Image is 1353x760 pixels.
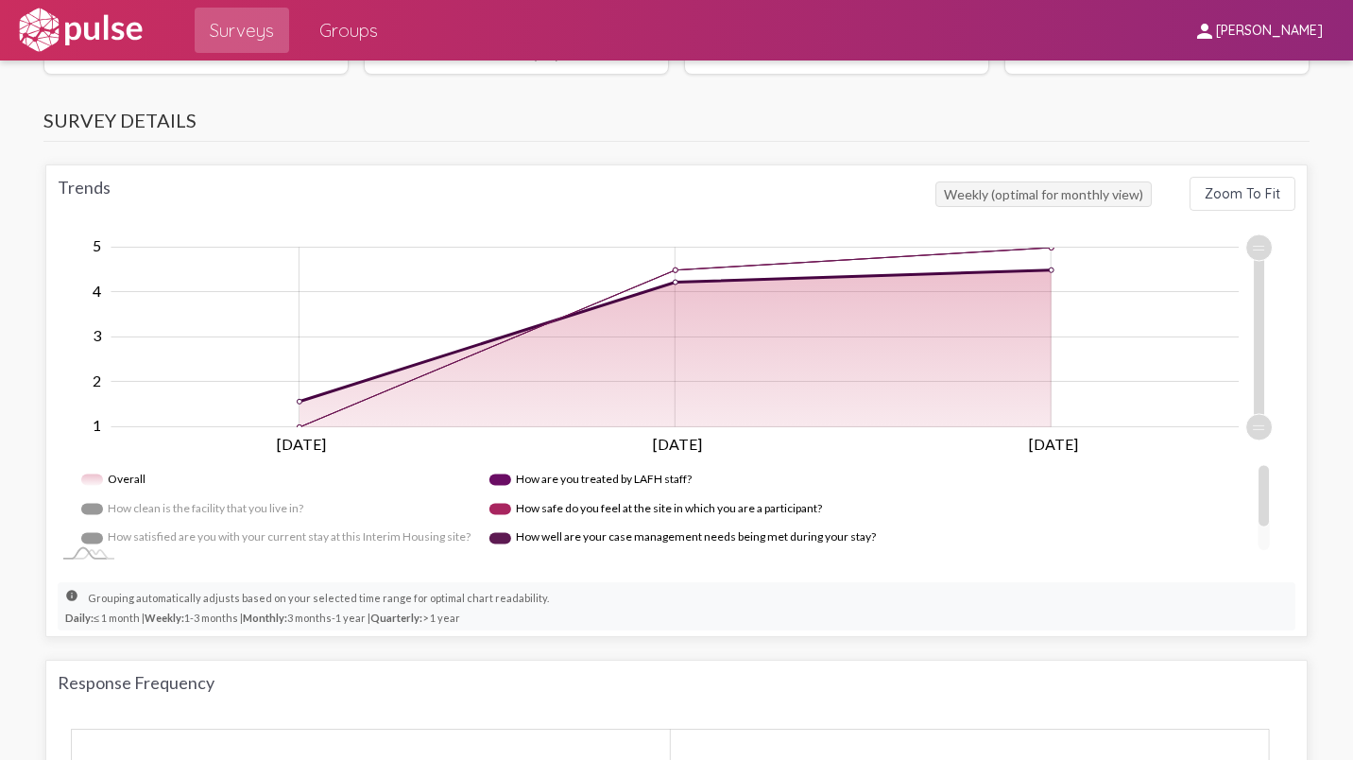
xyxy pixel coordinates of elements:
[277,436,326,454] tspan: [DATE]
[81,465,149,494] g: Overall
[93,371,101,389] tspan: 2
[65,589,88,612] mat-icon: info
[243,612,287,624] strong: Monthly:
[304,8,393,53] a: Groups
[81,524,471,553] g: How satisfied are you with your current stay at this Interim Housing site?
[81,494,308,524] g: How clean is the facility that you live in?
[1205,185,1280,202] span: Zoom To Fit
[65,612,94,624] strong: Daily:
[58,672,1295,693] div: Response Frequency
[195,8,289,53] a: Surveys
[43,109,1310,142] h3: Survey Details
[319,13,378,47] span: Groups
[58,177,935,211] div: Trends
[370,612,422,624] strong: Quarterly:
[15,7,146,54] img: white-logo.svg
[93,237,101,255] tspan: 5
[145,612,184,624] strong: Weekly:
[489,465,697,494] g: How are you treated by LAFH staff?
[489,524,876,553] g: How well are your case management needs being met during your stay?
[93,327,102,345] tspan: 3
[93,282,101,300] tspan: 4
[1193,20,1216,43] mat-icon: person
[1029,436,1078,454] tspan: [DATE]
[489,494,826,524] g: How safe do you feel at the site in which you are a participant?
[1216,23,1323,40] span: [PERSON_NAME]
[71,234,1274,582] g: Chart
[653,436,702,454] tspan: [DATE]
[1178,12,1338,47] button: [PERSON_NAME]
[65,588,549,625] small: Grouping automatically adjusts based on your selected time range for optimal chart readability. ≤...
[81,465,1270,582] g: Legend
[935,181,1152,207] span: Weekly (optimal for monthly view)
[210,13,274,47] span: Surveys
[1190,177,1295,211] button: Zoom To Fit
[93,417,101,435] tspan: 1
